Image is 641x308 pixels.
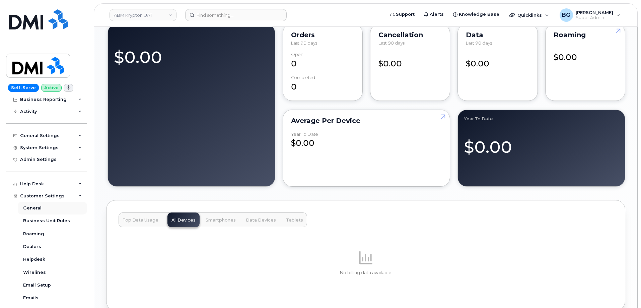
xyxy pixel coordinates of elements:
span: Last 90 days [466,40,492,46]
div: $0.00 [291,132,442,149]
span: Data Devices [246,218,276,223]
span: Knowledge Base [459,11,499,18]
button: Tablets [282,212,307,227]
div: Orders [291,32,354,38]
div: Bill Geary [555,8,625,22]
span: Super Admin [576,15,613,20]
span: [PERSON_NAME] [576,10,613,15]
span: Support [396,11,415,18]
a: Alerts [419,8,448,21]
div: $0.00 [466,52,529,69]
div: $0.00 [464,130,619,159]
div: Data [466,32,529,38]
button: Top Data Usage [119,212,162,227]
span: Top Data Usage [123,218,158,223]
a: ABM Krypton UAT [110,9,176,21]
div: $0.00 [114,44,269,69]
iframe: Messenger Launcher [612,279,636,303]
a: Support [385,8,419,21]
span: Quicklinks [517,12,542,18]
a: Knowledge Base [448,8,504,21]
span: Tablets [286,218,303,223]
span: BG [562,11,570,19]
span: Smartphones [206,218,236,223]
div: 0 [291,75,354,93]
span: Alerts [430,11,444,18]
div: completed [291,75,315,80]
span: Last 90 days [378,40,405,46]
div: $0.00 [554,46,617,63]
button: Data Devices [242,212,280,227]
button: Smartphones [202,212,240,227]
p: No billing data available [119,270,613,276]
div: $0.00 [378,52,442,69]
div: Year to Date [291,132,318,137]
span: Last 90 days [291,40,317,46]
input: Find something... [185,9,287,21]
div: Roaming [554,32,617,38]
div: Year to Date [464,116,619,121]
div: Average per Device [291,118,442,123]
div: Cancellation [378,32,442,38]
div: Open [291,52,303,57]
div: 0 [291,52,354,69]
div: Quicklinks [505,8,554,22]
